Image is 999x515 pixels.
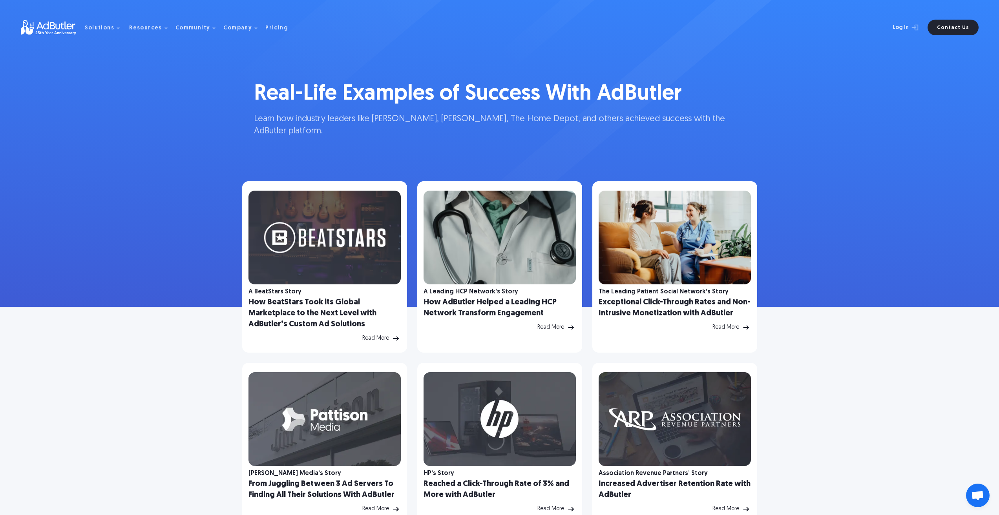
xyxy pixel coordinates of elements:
div: Solutions [85,25,115,31]
div: Pricing [265,25,288,31]
div: HP’s Story [424,471,454,476]
div: Read More [362,506,389,512]
h2: Increased Advertiser Retention Rate with AdButler [599,479,751,500]
a: A Leading HCP Network’s Story How AdButler Helped a Leading HCP Network Transform Engagement Read... [417,181,582,353]
h2: Exceptional Click-Through Rates and Non-Intrusive Monetization with AdButler [599,297,751,319]
div: Resources [129,25,162,31]
h2: How BeatStars Took its Global Marketplace to the Next Level with AdButler’s Custom Ad Solutions [248,297,401,330]
div: Association Revenue Partners’ Story [599,471,708,476]
a: A BeatStars Story How BeatStars Took its Global Marketplace to the Next Level with AdButler’s Cus... [242,181,407,353]
div: The Leading Patient Social Network’s Story [599,289,729,295]
div: A Leading HCP Network’s Story [424,289,518,295]
div: Read More [712,506,739,512]
div: Community [175,25,210,31]
h2: From Juggling Between 3 Ad Servers To Finding All Their Solutions With AdButler [248,479,401,500]
div: Read More [537,325,564,330]
p: Learn how industry leaders like [PERSON_NAME], [PERSON_NAME], The Home Depot, and others achieved... [254,113,745,138]
div: Open chat [966,484,990,507]
div: [PERSON_NAME] Media’s Story [248,471,341,476]
div: Company [223,25,252,31]
div: Read More [537,506,564,512]
a: Log In [872,20,923,35]
h2: Reached a Click-Through Rate of 3% and More with AdButler [424,479,576,500]
a: Pricing [265,24,294,31]
a: The Leading Patient Social Network’s Story Exceptional Click-Through Rates and Non-Intrusive Mone... [592,181,757,353]
div: Read More [712,325,739,330]
h2: How AdButler Helped a Leading HCP Network Transform Engagement [424,297,576,319]
a: Contact Us [928,20,979,35]
h1: Real-Life Examples of Success With AdButler [254,79,745,109]
div: A BeatStars Story [248,289,301,295]
div: Read More [362,336,389,341]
